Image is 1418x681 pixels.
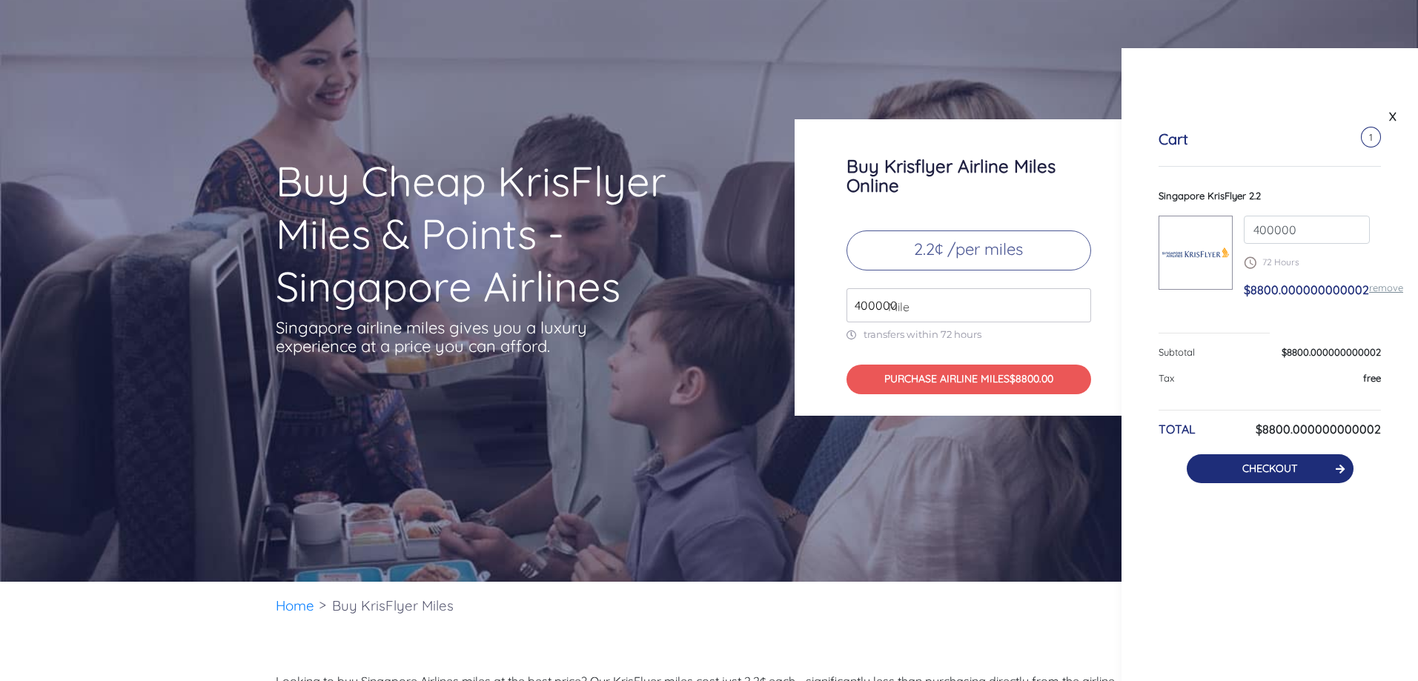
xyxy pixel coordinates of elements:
[1385,105,1400,127] a: X
[1159,422,1196,436] h6: TOTAL
[881,298,910,316] span: Mile
[1159,190,1261,202] span: Singapore KrisFlyer 2.2
[1187,454,1354,483] button: CHECKOUT
[1244,282,1369,297] span: $8800.000000000002
[1159,236,1232,269] img: Singapore-KrisFlyer.png
[1282,346,1381,358] span: $8800.000000000002
[1159,346,1195,358] span: Subtotal
[847,328,1091,341] p: transfers within 72 hours
[1244,256,1256,269] img: schedule.png
[1244,256,1370,269] p: 72 Hours
[276,597,314,614] a: Home
[847,156,1091,195] h3: Buy Krisflyer Airline Miles Online
[1010,372,1053,385] span: $8800.00
[1369,282,1403,293] a: remove
[1159,130,1188,148] h5: Cart
[1361,127,1381,147] span: 1
[1256,422,1381,436] h6: $8800.000000000002
[276,155,737,313] h1: Buy Cheap KrisFlyer Miles & Points - Singapore Airlines
[1242,462,1297,475] a: CHECKOUT
[325,582,461,630] li: Buy KrisFlyer Miles
[847,230,1091,270] p: 2.2¢ /per miles
[847,365,1091,395] button: PURCHASE AIRLINE MILES$8800.00
[1363,372,1381,384] span: free
[1159,372,1174,384] span: Tax
[276,319,609,356] p: Singapore airline miles gives you a luxury experience at a price you can afford.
